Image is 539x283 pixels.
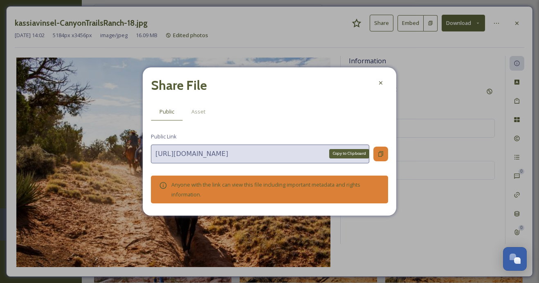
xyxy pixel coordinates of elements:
span: Asset [191,108,205,116]
span: Public Link [151,133,177,140]
span: Public [159,108,174,116]
h2: Share File [151,76,207,95]
div: Copy to Clipboard [329,149,369,158]
button: Open Chat [503,247,527,271]
span: Anyone with the link can view this file including important metadata and rights information. [171,181,360,198]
